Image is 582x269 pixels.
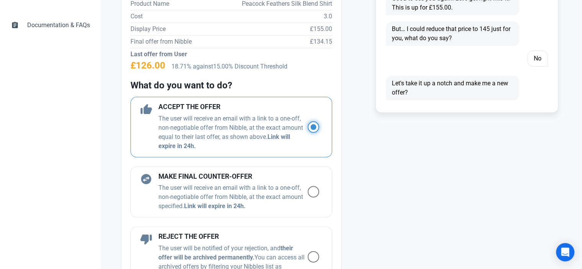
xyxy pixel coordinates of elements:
td: Last offer from User [130,48,213,60]
td: Cost [130,10,213,23]
span: Let's take it up a notch and make me a new offer? [386,76,519,100]
span: thumb_up [140,103,152,116]
span: But… I could reduce that price to 145 just for you, what do you say? [386,21,519,46]
td: Display Price [130,23,213,35]
b: Link will expire in 24h. [184,202,246,210]
h2: What do you want to do? [130,80,332,91]
span: assignment [11,21,19,28]
span: Documentation & FAQs [27,21,90,30]
p: The user will receive an email with a link to a one-off, non-negotiable offer from Nibble, at the... [158,183,308,211]
h4: ACCEPT THE OFFER [158,103,308,111]
div: Open Intercom Messenger [556,243,574,261]
h4: REJECT THE OFFER [158,233,308,241]
td: Final offer from Nibble [130,35,213,48]
h4: MAKE FINAL COUNTER-OFFER [158,173,308,181]
p: 18.71% against [171,62,332,71]
h2: £126.00 [130,60,165,71]
p: The user will receive an email with a link to a one-off, non-negotiable offer from Nibble, at the... [158,114,308,151]
span: swap_horizontal_circle [140,173,152,185]
span: thumb_down [140,233,152,245]
b: Link will expire in 24h. [158,133,290,150]
span: 15.00% Discount Threshold [213,63,287,70]
td: 3.0 [212,10,332,23]
span: No [527,51,548,67]
td: £134.15 [212,35,332,48]
a: assignmentDocumentation & FAQs [6,16,95,34]
td: £155.00 [212,23,332,35]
